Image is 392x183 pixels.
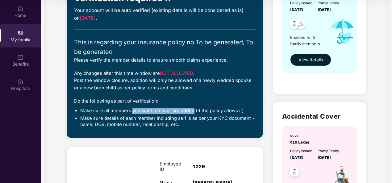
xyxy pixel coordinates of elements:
[74,7,256,22] div: Your account will be auto verified (existing details will be considered as is) on .
[186,164,193,169] div: :
[282,111,357,121] h2: Accidental Cover
[290,140,311,144] span: ₹10 Lakhs
[74,38,256,57] div: This is regarding your insurance policy no. To be generated, To be generated
[318,155,331,160] span: [DATE]
[160,161,186,172] div: Employee ID
[290,148,312,154] div: Policy issued
[160,71,193,76] span: NOT ALLOWED
[17,6,23,12] img: svg+xml;base64,PHN2ZyBpZD0iSG9tZSIgeG1sbnM9Imh0dHA6Ly93d3cudzMub3JnLzIwMDAvc3ZnIiB3aWR0aD0iMjAiIG...
[318,148,339,154] div: Policy Expiry
[290,133,311,139] div: cover
[290,34,325,47] span: Enabled for 3 family members
[318,7,331,12] span: [DATE]
[290,54,331,66] button: View details
[290,155,303,160] span: [DATE]
[290,7,303,12] span: [DATE]
[325,13,360,51] img: icon
[318,1,339,6] div: Policy Expiry
[17,79,23,85] img: svg+xml;base64,PHN2ZyBpZD0iSG9zcGl0YWxzIiB4bWxucz0iaHR0cDovL3d3dy53My5vcmcvMjAwMC9zdmciIHdpZHRoPS...
[193,164,239,169] div: 1229
[17,30,23,36] img: svg+xml;base64,PHN2ZyB3aWR0aD0iMjAiIGhlaWdodD0iMjAiIHZpZXdCb3g9IjAgMCAyMCAyMCIgZmlsbD0ibm9uZSIgeG...
[287,165,302,180] img: svg+xml;base64,PHN2ZyB4bWxucz0iaHR0cDovL3d3dy53My5vcmcvMjAwMC9zdmciIHdpZHRoPSI0OC45NDMiIGhlaWdodD...
[17,54,23,60] img: svg+xml;base64,PHN2ZyBpZD0iQmVuZWZpdHMiIHhtbG5zPSJodHRwOi8vd3d3LnczLm9yZy8yMDAwL3N2ZyIgd2lkdGg9Ij...
[80,116,256,128] li: Make sure details of each member including self is as per your KYC document - name, DOB, mobile n...
[298,56,323,63] span: View details
[74,57,256,64] div: Please verify the member details to ensure smooth claims experience.
[294,17,309,32] img: svg+xml;base64,PHN2ZyB4bWxucz0iaHR0cDovL3d3dy53My5vcmcvMjAwMC9zdmciIHdpZHRoPSI0OC45NDMiIGhlaWdodD...
[290,1,312,6] div: Policy issued
[80,15,96,21] span: [DATE]
[287,17,302,32] img: svg+xml;base64,PHN2ZyB4bWxucz0iaHR0cDovL3d3dy53My5vcmcvMjAwMC9zdmciIHdpZHRoPSI0OC45NDMiIGhlaWdodD...
[74,98,256,105] div: Do the following as part of verification:
[80,108,256,114] li: Make sure all members you want to cover are added (if the policy allows it)
[74,70,256,91] div: Any changes after this time window are . Post the window closure, addition will only be allowed o...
